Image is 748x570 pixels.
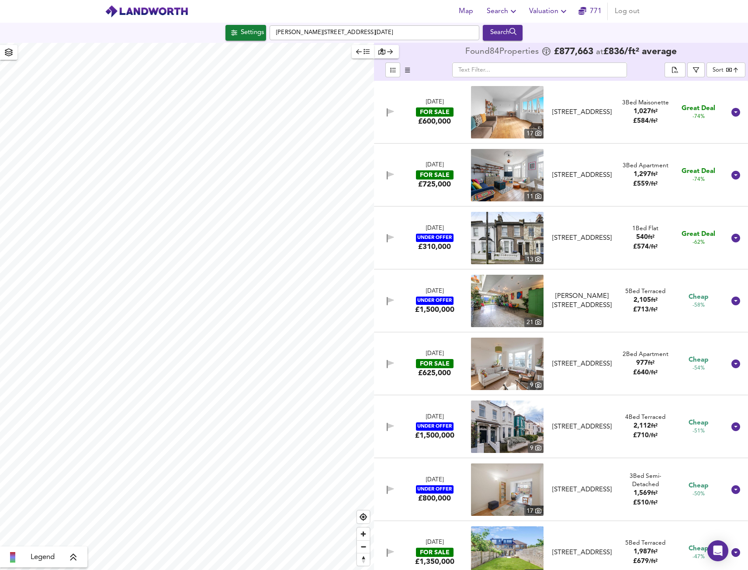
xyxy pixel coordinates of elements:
div: [DATE] [426,413,443,421]
div: [STREET_ADDRESS] [549,171,615,180]
div: [STREET_ADDRESS] [549,548,615,557]
span: 1,027 [634,108,651,115]
span: -47% [693,553,705,561]
span: / ft² [649,118,658,124]
img: property thumbnail [471,275,544,327]
div: 21 [524,318,544,327]
div: [DATE]FOR SALE£600,000 property thumbnail 17 [STREET_ADDRESS]3Bed Maisonette1,027ft²£584/ft² Grea... [374,81,748,144]
span: Zoom in [357,528,370,540]
a: property thumbnail 9 [471,338,544,390]
span: ft² [651,297,658,303]
div: Bathurst Gardens, London, NW10 5JA [545,171,619,180]
span: £ 877,663 [554,48,593,56]
span: -74% [693,176,705,183]
button: Valuation [526,3,572,20]
div: £1,500,000 [415,431,454,440]
span: / ft² [649,433,658,439]
span: 2,112 [634,423,651,429]
span: £ 559 [633,181,658,187]
span: / ft² [649,500,658,506]
div: Found 84 Propert ies [465,48,541,56]
span: ft² [651,549,658,555]
div: College Road, London, NW10 3PE [545,422,619,432]
div: £800,000 [418,494,451,503]
span: -58% [693,302,705,309]
svg: Show Details [731,484,741,495]
a: property thumbnail 13 [471,212,544,264]
span: -74% [693,113,705,121]
div: [PERSON_NAME][STREET_ADDRESS] [549,292,615,311]
div: [STREET_ADDRESS] [549,234,615,243]
img: logo [105,5,188,18]
div: Click to configure Search Settings [225,25,266,41]
span: Map [455,5,476,17]
a: property thumbnail 17 [471,463,544,516]
button: Log out [611,3,643,20]
div: £1,500,000 [415,305,454,314]
span: ft² [651,491,658,496]
div: [DATE] [426,350,443,358]
span: ft² [651,109,658,114]
span: Log out [615,5,640,17]
div: £600,000 [418,117,451,126]
div: 2 Bed Apartment [623,350,668,359]
span: Great Deal [682,230,715,239]
span: £ 640 [633,370,658,376]
span: 1,569 [634,490,651,497]
div: Clifford Gardens, Kensal Rise, London NW10 5JD [545,292,619,311]
div: Run Your Search [483,25,523,41]
svg: Show Details [731,107,741,117]
button: 771 [576,3,604,20]
span: / ft² [649,181,658,187]
span: 977 [636,360,648,366]
div: [DATE]FOR SALE£625,000 property thumbnail 9 [STREET_ADDRESS]2Bed Apartment977ft²£640/ft² Cheap-54% [374,332,748,395]
div: Sort [713,66,724,74]
div: 1 Bed Flat [632,225,658,233]
span: Cheap [689,481,708,491]
span: 1,297 [634,171,651,178]
div: 9 [528,380,544,390]
svg: Show Details [731,359,741,369]
div: split button [665,62,686,77]
span: Cheap [689,356,708,365]
span: Great Deal [682,167,715,176]
img: property thumbnail [471,149,544,201]
span: -62% [693,239,705,246]
div: FOR SALE [416,359,454,368]
div: [DATE]UNDER OFFER£310,000 property thumbnail 13 [STREET_ADDRESS]1Bed Flat540ft²£574/ft² Great Dea... [374,207,748,269]
div: UNDER OFFER [416,422,454,431]
div: [DATE] [426,161,443,169]
div: [STREET_ADDRESS] [549,108,615,117]
div: Earlsmead Road, Kensal Green, NW10 5QD [545,234,619,243]
div: 3 Bed Apartment [623,162,668,170]
span: ft² [651,423,658,429]
div: [DATE] [426,225,443,233]
span: Legend [31,552,55,563]
img: property thumbnail [471,338,544,390]
div: Greyhound Road, Kensal Green, London, NW10 5QG [545,485,619,494]
button: Map [452,3,480,20]
div: UNDER OFFER [416,485,454,494]
div: [DATE]UNDER OFFER£1,500,000 property thumbnail 21 [PERSON_NAME][STREET_ADDRESS]5Bed Terraced2,105... [374,269,748,332]
div: FOR SALE [416,170,454,180]
button: Search [483,3,522,20]
img: property thumbnail [471,463,544,516]
span: £ 836 / ft² average [603,47,677,56]
a: 771 [578,5,602,17]
div: 13 [524,255,544,264]
span: -51% [693,428,705,435]
a: property thumbnail 9 [471,401,544,453]
div: Settings [241,27,264,38]
span: 540 [636,234,648,241]
div: £625,000 [418,368,451,378]
span: Cheap [689,418,708,428]
span: 2,105 [634,297,651,304]
span: £ 713 [633,307,658,313]
button: Find my location [357,511,370,523]
div: £725,000 [418,180,451,189]
button: Reset bearing to north [357,553,370,566]
div: UNDER OFFER [416,234,454,242]
svg: Show Details [731,547,741,558]
span: 1,987 [634,549,651,555]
